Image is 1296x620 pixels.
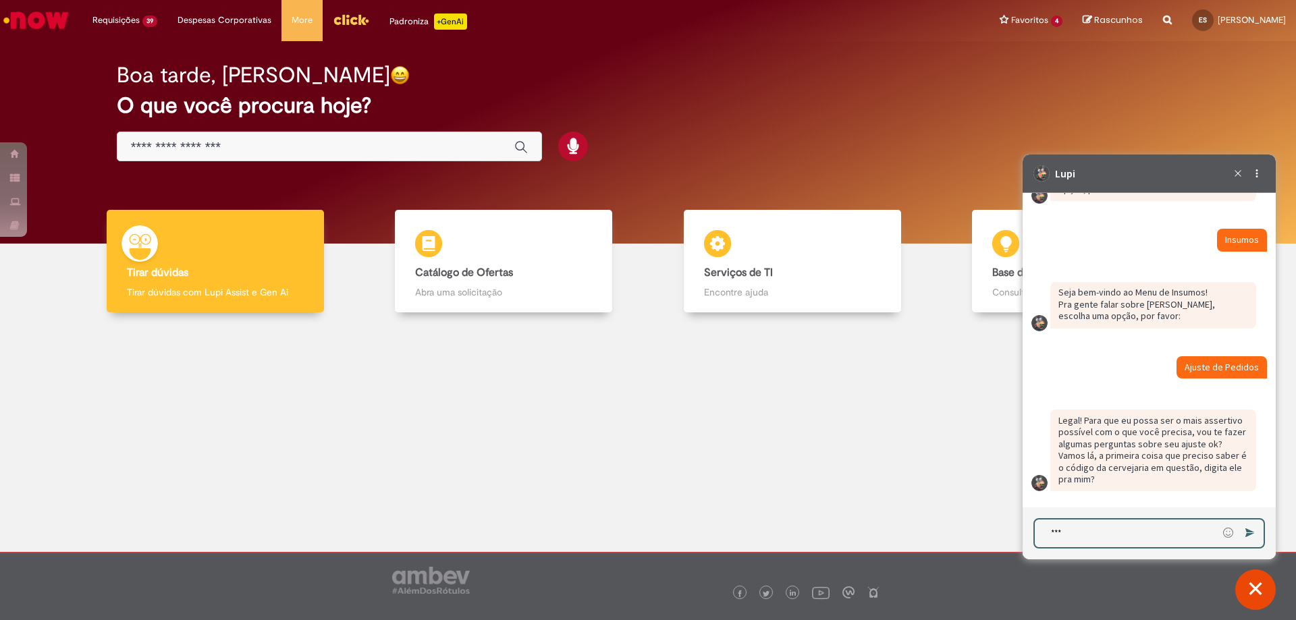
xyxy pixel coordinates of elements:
div: Padroniza [389,13,467,30]
img: logo_footer_youtube.png [812,584,830,601]
b: Serviços de TI [704,266,773,279]
span: Requisições [92,13,140,27]
a: Tirar dúvidas Tirar dúvidas com Lupi Assist e Gen Ai [71,210,360,313]
img: happy-face.png [390,65,410,85]
b: Tirar dúvidas [127,266,188,279]
p: Tirar dúvidas com Lupi Assist e Gen Ai [127,285,304,299]
span: [PERSON_NAME] [1218,14,1286,26]
span: More [292,13,313,27]
img: logo_footer_ambev_rotulo_gray.png [392,567,470,594]
button: Fechar conversa de suporte [1235,569,1276,610]
a: Serviços de TI Encontre ajuda [648,210,937,313]
img: click_logo_yellow_360x200.png [333,9,369,30]
p: Abra uma solicitação [415,285,592,299]
img: logo_footer_workplace.png [842,586,855,598]
span: Favoritos [1011,13,1048,27]
span: Despesas Corporativas [178,13,271,27]
b: Base de Conhecimento [992,266,1104,279]
img: logo_footer_linkedin.png [790,590,796,598]
span: 4 [1051,16,1062,27]
span: 39 [142,16,157,27]
a: Base de Conhecimento Consulte e aprenda [937,210,1226,313]
p: +GenAi [434,13,467,30]
h2: O que você procura hoje? [117,94,1180,117]
a: Catálogo de Ofertas Abra uma solicitação [360,210,649,313]
p: Encontre ajuda [704,285,881,299]
img: ServiceNow [1,7,71,34]
a: Rascunhos [1083,14,1143,27]
span: Rascunhos [1094,13,1143,26]
p: Consulte e aprenda [992,285,1169,299]
img: logo_footer_twitter.png [763,590,769,597]
iframe: Suporte do Bate-Papo [1023,154,1276,559]
h2: Boa tarde, [PERSON_NAME] [117,63,390,87]
span: ES [1199,16,1207,24]
img: logo_footer_naosei.png [867,586,880,598]
b: Catálogo de Ofertas [415,266,513,279]
img: logo_footer_facebook.png [736,590,743,597]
